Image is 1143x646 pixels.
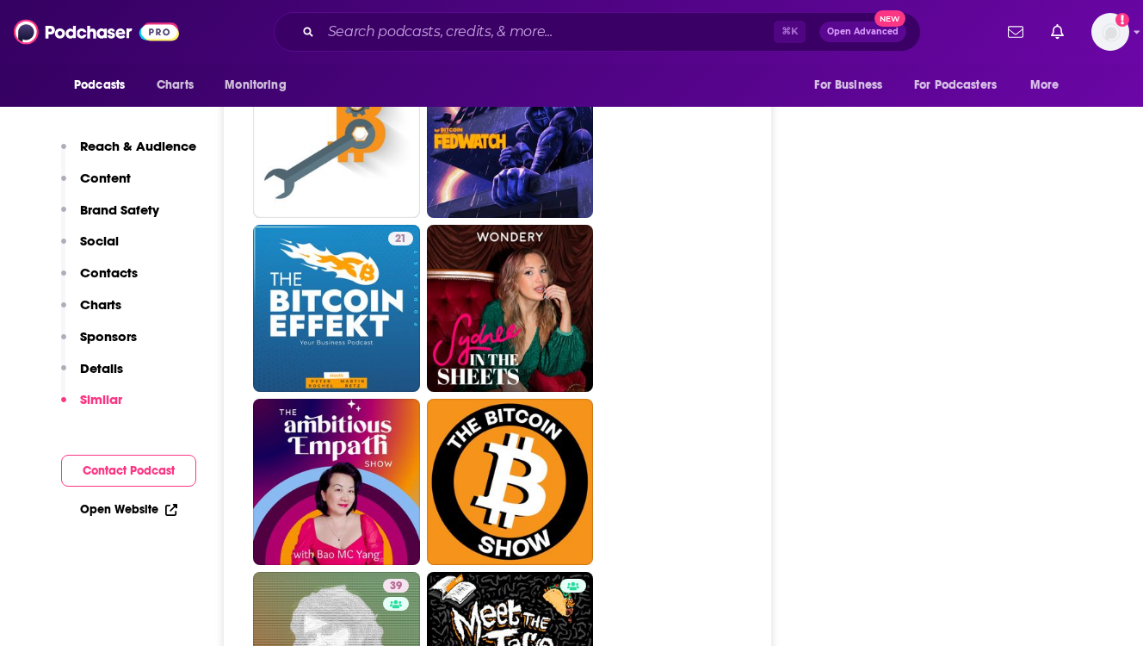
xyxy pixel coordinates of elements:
button: open menu [62,69,147,102]
a: 21 [253,225,420,392]
p: Content [80,170,131,186]
button: Reach & Audience [61,138,196,170]
button: Open AdvancedNew [819,22,906,42]
button: open menu [1018,69,1081,102]
span: Podcasts [74,73,125,97]
button: open menu [213,69,308,102]
p: Sponsors [80,328,137,345]
span: Charts [157,73,194,97]
img: Podchaser - Follow, Share and Rate Podcasts [14,16,179,48]
span: ⌘ K [774,21,806,43]
div: Search podcasts, credits, & more... [274,12,921,52]
span: 21 [395,231,406,248]
button: open menu [802,69,904,102]
button: Details [61,360,123,392]
p: Brand Safety [80,202,159,218]
button: Brand Safety [61,202,159,233]
input: Search podcasts, credits, & more... [321,18,774,46]
button: Similar [61,391,122,423]
button: Charts [61,296,121,328]
span: For Business [814,73,882,97]
button: open menu [903,69,1022,102]
a: Show notifications dropdown [1044,17,1071,47]
span: Logged in as HughE [1091,13,1129,51]
p: Details [80,360,123,376]
span: More [1030,73,1060,97]
span: Open Advanced [827,28,899,36]
a: 39 [383,579,409,593]
a: Charts [145,69,204,102]
button: Show profile menu [1091,13,1129,51]
p: Reach & Audience [80,138,196,154]
button: Sponsors [61,328,137,360]
p: Charts [80,296,121,313]
button: Content [61,170,131,202]
span: 39 [390,578,402,595]
p: Contacts [80,264,138,281]
span: New [874,10,905,27]
button: Social [61,233,119,264]
a: 38 [253,52,420,219]
p: Similar [80,391,122,407]
a: Show notifications dropdown [1001,17,1030,47]
p: Social [80,233,119,249]
button: Contacts [61,264,138,296]
span: Monitoring [225,73,286,97]
a: 21 [388,232,413,245]
svg: Add a profile image [1115,13,1129,27]
img: User Profile [1091,13,1129,51]
span: For Podcasters [914,73,997,97]
button: Contact Podcast [61,455,196,487]
a: Open Website [80,502,177,517]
